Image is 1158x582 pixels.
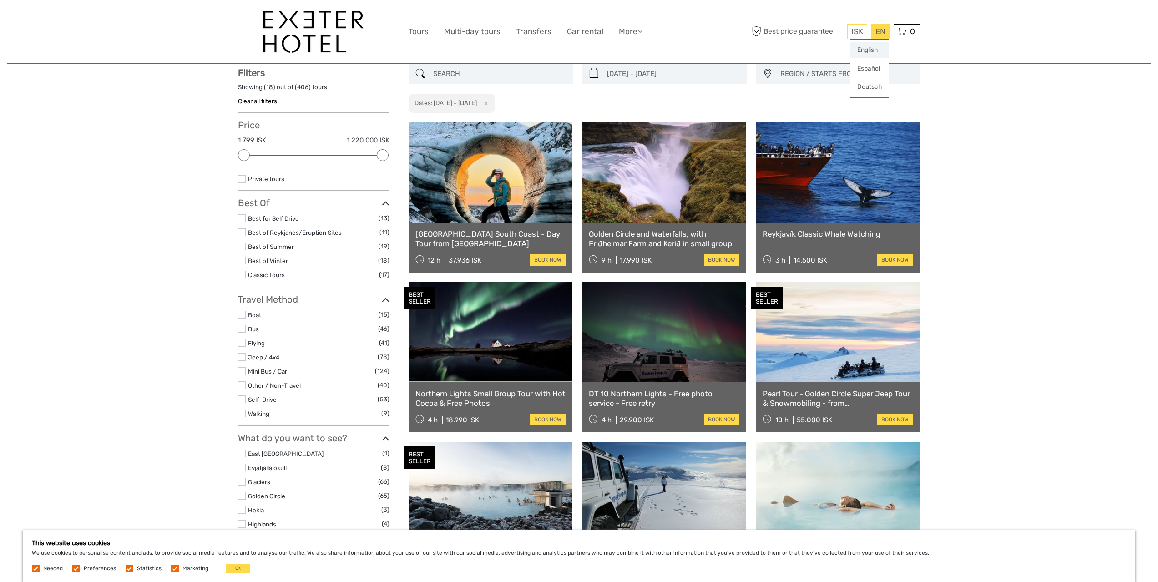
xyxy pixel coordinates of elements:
[378,255,389,266] span: (18)
[602,416,612,424] span: 4 h
[248,382,301,389] a: Other / Non-Travel
[248,506,264,514] a: Hekla
[248,215,299,222] a: Best for Self Drive
[379,213,389,223] span: (13)
[248,354,279,361] a: Jeep / 4x4
[775,416,789,424] span: 10 h
[619,25,642,38] a: More
[297,83,308,91] label: 406
[23,530,1135,582] div: We use cookies to personalise content and ads, to provide social media features and to analyse ou...
[751,287,783,309] div: BEST SELLER
[909,27,916,36] span: 0
[516,25,551,38] a: Transfers
[415,229,566,248] a: [GEOGRAPHIC_DATA] South Coast - Day Tour from [GEOGRAPHIC_DATA]
[248,175,284,182] a: Private tours
[851,27,863,36] span: ISK
[877,254,913,266] a: book now
[378,352,389,362] span: (78)
[530,254,566,266] a: book now
[248,368,287,375] a: Mini Bus / Car
[379,241,389,252] span: (19)
[776,66,916,81] button: REGION / STARTS FROM
[794,256,827,264] div: 14.500 ISK
[775,256,785,264] span: 3 h
[379,227,389,238] span: (11)
[248,450,324,457] a: East [GEOGRAPHIC_DATA]
[248,271,285,278] a: Classic Tours
[43,565,63,572] label: Needed
[248,243,294,250] a: Best of Summer
[84,565,116,572] label: Preferences
[375,366,389,376] span: (124)
[248,492,285,500] a: Golden Circle
[850,61,889,77] a: Español
[137,565,162,572] label: Statistics
[378,394,389,405] span: (53)
[850,79,889,95] a: Deutsch
[404,446,435,469] div: BEST SELLER
[378,476,389,487] span: (66)
[13,16,103,23] p: We're away right now. Please check back later!
[248,478,270,486] a: Glaciers
[248,325,259,333] a: Bus
[704,254,739,266] a: book now
[248,257,288,264] a: Best of Winter
[248,464,287,471] a: Eyjafjallajökull
[248,521,276,528] a: Highlands
[248,396,277,403] a: Self-Drive
[382,519,389,529] span: (4)
[871,24,890,39] div: EN
[266,83,273,91] label: 18
[378,380,389,390] span: (40)
[248,311,261,319] a: Boat
[238,294,389,305] h3: Travel Method
[238,136,266,145] label: 1.799 ISK
[409,25,429,38] a: Tours
[428,416,438,424] span: 4 h
[404,287,435,309] div: BEST SELLER
[415,99,477,106] h2: Dates: [DATE] - [DATE]
[763,389,913,408] a: Pearl Tour - Golden Circle Super Jeep Tour & Snowmobiling - from [GEOGRAPHIC_DATA]
[589,229,739,248] a: Golden Circle and Waterfalls, with Friðheimar Farm and Kerið in small group
[379,338,389,348] span: (41)
[378,324,389,334] span: (46)
[446,416,479,424] div: 18.990 ISK
[530,414,566,425] a: book now
[238,67,265,78] strong: Filters
[182,565,208,572] label: Marketing
[238,433,389,444] h3: What do you want to see?
[877,414,913,425] a: book now
[378,491,389,501] span: (65)
[428,256,440,264] span: 12 h
[238,97,277,105] a: Clear all filters
[381,462,389,473] span: (8)
[226,564,250,573] button: OK
[603,66,742,82] input: SELECT DATES
[478,98,491,108] button: x
[347,136,389,145] label: 1.220.000 ISK
[381,505,389,515] span: (3)
[750,24,845,39] span: Best price guarantee
[850,42,889,58] a: English
[449,256,481,264] div: 37.936 ISK
[382,448,389,459] span: (1)
[620,256,652,264] div: 17.990 ISK
[381,408,389,419] span: (9)
[620,416,654,424] div: 29.900 ISK
[763,229,913,238] a: Reykjavík Classic Whale Watching
[430,66,568,82] input: SEARCH
[415,389,566,408] a: Northern Lights Small Group Tour with Hot Cocoa & Free Photos
[105,14,116,25] button: Open LiveChat chat widget
[32,539,1126,547] h5: This website uses cookies
[379,269,389,280] span: (17)
[797,416,832,424] div: 55.000 ISK
[263,11,364,53] img: 1336-96d47ae6-54fc-4907-bf00-0fbf285a6419_logo_big.jpg
[248,229,342,236] a: Best of Reykjanes/Eruption Sites
[238,83,389,97] div: Showing ( ) out of ( ) tours
[704,414,739,425] a: book now
[238,120,389,131] h3: Price
[589,389,739,408] a: DT 10 Northern Lights - Free photo service - Free retry
[248,339,265,347] a: Flying
[379,309,389,320] span: (15)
